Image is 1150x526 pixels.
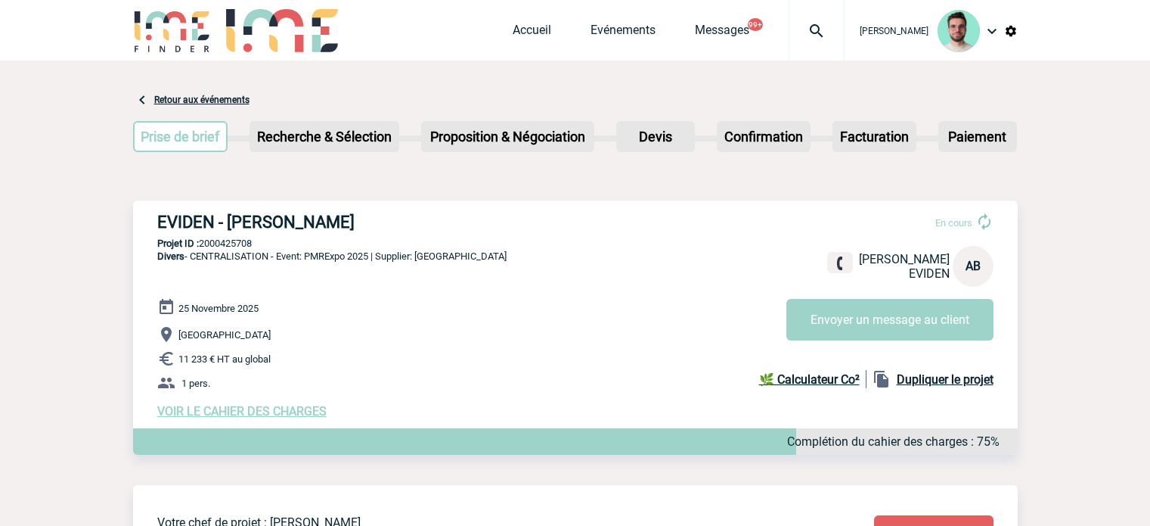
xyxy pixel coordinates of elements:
[873,370,891,388] img: file_copy-black-24dp.png
[695,23,749,44] a: Messages
[178,329,271,341] span: [GEOGRAPHIC_DATA]
[935,217,972,229] span: En cours
[133,9,212,52] img: IME-Finder
[909,266,950,281] span: EVIDEN
[759,372,860,387] b: 🌿 Calculateur Co²
[135,123,227,151] p: Prise de brief
[157,213,611,232] h3: EVIDEN - [PERSON_NAME]
[938,10,980,52] img: 121547-2.png
[860,26,928,36] span: [PERSON_NAME]
[897,372,993,387] b: Dupliquer le projet
[748,18,763,31] button: 99+
[759,370,866,388] a: 🌿 Calculateur Co²
[590,23,656,44] a: Evénements
[178,303,259,314] span: 25 Novembre 2025
[423,123,593,151] p: Proposition & Négociation
[513,23,551,44] a: Accueil
[859,252,950,266] span: [PERSON_NAME]
[181,378,210,389] span: 1 pers.
[966,259,981,273] span: AB
[251,123,398,151] p: Recherche & Sélection
[157,238,199,249] b: Projet ID :
[154,95,250,105] a: Retour aux événements
[178,353,271,365] span: 11 233 € HT au global
[718,123,809,151] p: Confirmation
[157,251,507,262] span: - CENTRALISATION - Event: PMRExpo 2025 | Supplier: [GEOGRAPHIC_DATA]
[834,123,915,151] p: Facturation
[940,123,1015,151] p: Paiement
[157,251,184,262] span: Divers
[786,299,993,341] button: Envoyer un message au client
[833,257,847,270] img: fixe.png
[133,238,1018,249] p: 2000425708
[157,404,327,419] a: VOIR LE CAHIER DES CHARGES
[618,123,693,151] p: Devis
